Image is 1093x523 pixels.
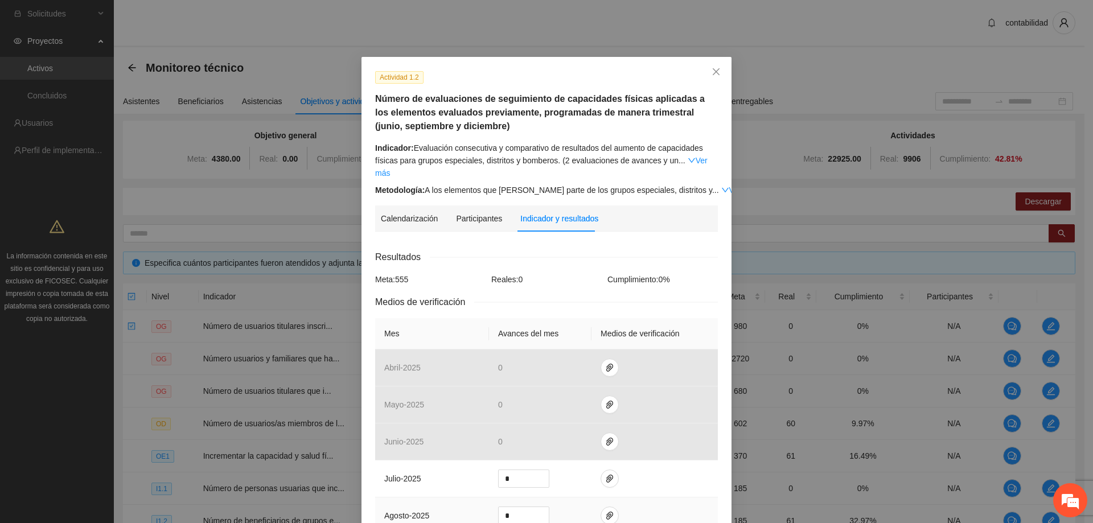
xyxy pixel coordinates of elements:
th: Mes [375,318,489,349]
span: 0 [498,400,503,409]
div: Evaluación consecutiva y comparativo de resultados del aumento de capacidades físicas para grupos... [375,142,718,179]
span: Resultados [375,250,430,264]
th: Avances del mes [489,318,591,349]
div: Indicador y resultados [520,212,598,225]
span: Reales: 0 [491,275,523,284]
button: paper-clip [601,396,619,414]
span: julio - 2025 [384,474,421,483]
span: close [712,67,721,76]
span: 0 [498,363,503,372]
span: 0 [498,437,503,446]
a: Expand [721,186,758,195]
span: agosto - 2025 [384,511,429,520]
span: ... [679,156,685,165]
span: abril - 2025 [384,363,421,372]
span: paper-clip [601,511,618,520]
span: ... [712,186,719,195]
span: Medios de verificación [375,295,474,309]
span: Actividad 1.2 [375,71,424,84]
button: Close [701,57,732,88]
span: down [688,157,696,164]
button: paper-clip [601,359,619,377]
span: junio - 2025 [384,437,424,446]
th: Medios de verificación [591,318,718,349]
span: paper-clip [601,474,618,483]
span: paper-clip [601,400,618,409]
div: Calendarización [381,212,438,225]
div: A los elementos que [PERSON_NAME] parte de los grupos especiales, distritos y [375,184,718,196]
span: paper-clip [601,437,618,446]
button: paper-clip [601,433,619,451]
span: mayo - 2025 [384,400,424,409]
strong: Metodología: [375,186,425,195]
span: down [721,186,729,194]
div: Meta: 555 [372,273,488,286]
h5: Número de evaluaciones de seguimiento de capacidades físicas aplicadas a los elementos evaluados ... [375,92,718,133]
span: paper-clip [601,363,618,372]
strong: Indicador: [375,143,414,153]
button: paper-clip [601,470,619,488]
div: Participantes [456,212,502,225]
div: Cumplimiento: 0 % [605,273,721,286]
a: Expand [375,156,708,178]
